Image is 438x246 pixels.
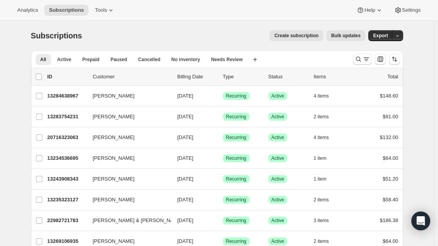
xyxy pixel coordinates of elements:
[380,134,398,140] span: $132.00
[314,153,335,164] button: 1 item
[352,5,387,16] button: Help
[93,154,135,162] span: [PERSON_NAME]
[411,212,430,230] div: Open Intercom Messenger
[271,238,284,244] span: Active
[93,175,135,183] span: [PERSON_NAME]
[40,56,46,63] span: All
[314,217,329,224] span: 3 items
[314,215,338,226] button: 3 items
[93,217,183,224] span: [PERSON_NAME] & [PERSON_NAME]
[177,73,217,81] p: Billing Date
[314,176,327,182] span: 1 item
[93,237,135,245] span: [PERSON_NAME]
[375,54,386,65] button: Customize table column order and visibility
[314,73,353,81] div: Items
[177,176,194,182] span: [DATE]
[271,93,284,99] span: Active
[13,5,43,16] button: Analytics
[383,197,398,203] span: $58.40
[47,175,87,183] p: 13243908343
[226,114,246,120] span: Recurring
[49,7,84,13] span: Subscriptions
[353,54,372,65] button: Search and filter results
[314,174,335,184] button: 1 item
[57,56,71,63] span: Active
[47,174,398,184] div: 13243908343[PERSON_NAME][DATE]SuccessRecurringSuccessActive1 item$51.20
[47,196,87,204] p: 13235323127
[82,56,100,63] span: Prepaid
[93,73,171,81] p: Customer
[271,197,284,203] span: Active
[226,134,246,141] span: Recurring
[31,31,82,40] span: Subscriptions
[47,215,398,226] div: 22982721783[PERSON_NAME] & [PERSON_NAME][DATE]SuccessRecurringSuccessActive3 items$186.38
[223,73,262,81] div: Type
[177,217,194,223] span: [DATE]
[226,93,246,99] span: Recurring
[177,197,194,203] span: [DATE]
[383,176,398,182] span: $51.20
[138,56,161,63] span: Cancelled
[88,90,167,102] button: [PERSON_NAME]
[274,33,319,39] span: Create subscription
[389,54,400,65] button: Sort the results
[47,111,398,122] div: 13283754231[PERSON_NAME][DATE]SuccessRecurringSuccessActive2 items$91.00
[88,194,167,206] button: [PERSON_NAME]
[177,114,194,119] span: [DATE]
[364,7,375,13] span: Help
[47,134,87,141] p: 20716323063
[271,217,284,224] span: Active
[177,93,194,99] span: [DATE]
[314,155,327,161] span: 1 item
[47,153,398,164] div: 13234536695[PERSON_NAME][DATE]SuccessRecurringSuccessActive1 item$64.00
[314,111,338,122] button: 2 items
[93,92,135,100] span: [PERSON_NAME]
[331,33,360,39] span: Bulk updates
[402,7,421,13] span: Settings
[383,238,398,244] span: $64.00
[271,114,284,120] span: Active
[171,56,200,63] span: No inventory
[93,113,135,121] span: [PERSON_NAME]
[95,7,107,13] span: Tools
[249,54,261,65] button: Create new view
[271,176,284,182] span: Active
[226,176,246,182] span: Recurring
[47,237,87,245] p: 13269106935
[88,110,167,123] button: [PERSON_NAME]
[110,56,127,63] span: Paused
[383,114,398,119] span: $91.00
[226,197,246,203] span: Recurring
[47,154,87,162] p: 13234536695
[226,155,246,161] span: Recurring
[314,93,329,99] span: 4 items
[88,214,167,227] button: [PERSON_NAME] & [PERSON_NAME]
[47,92,87,100] p: 13284638967
[380,93,398,99] span: $148.60
[270,30,323,41] button: Create subscription
[314,90,338,101] button: 4 items
[44,5,89,16] button: Subscriptions
[373,33,388,39] span: Export
[88,152,167,165] button: [PERSON_NAME]
[271,155,284,161] span: Active
[314,197,329,203] span: 2 items
[314,132,338,143] button: 4 items
[47,73,398,81] div: IDCustomerBilling DateTypeStatusItemsTotal
[88,173,167,185] button: [PERSON_NAME]
[47,113,87,121] p: 13283754231
[326,30,365,41] button: Bulk updates
[177,238,194,244] span: [DATE]
[380,217,398,223] span: $186.38
[47,90,398,101] div: 13284638967[PERSON_NAME][DATE]SuccessRecurringSuccessActive4 items$148.60
[93,196,135,204] span: [PERSON_NAME]
[314,238,329,244] span: 2 items
[226,217,246,224] span: Recurring
[368,30,393,41] button: Export
[90,5,119,16] button: Tools
[211,56,243,63] span: Needs Review
[177,155,194,161] span: [DATE]
[17,7,38,13] span: Analytics
[226,238,246,244] span: Recurring
[47,194,398,205] div: 13235323127[PERSON_NAME][DATE]SuccessRecurringSuccessActive2 items$58.40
